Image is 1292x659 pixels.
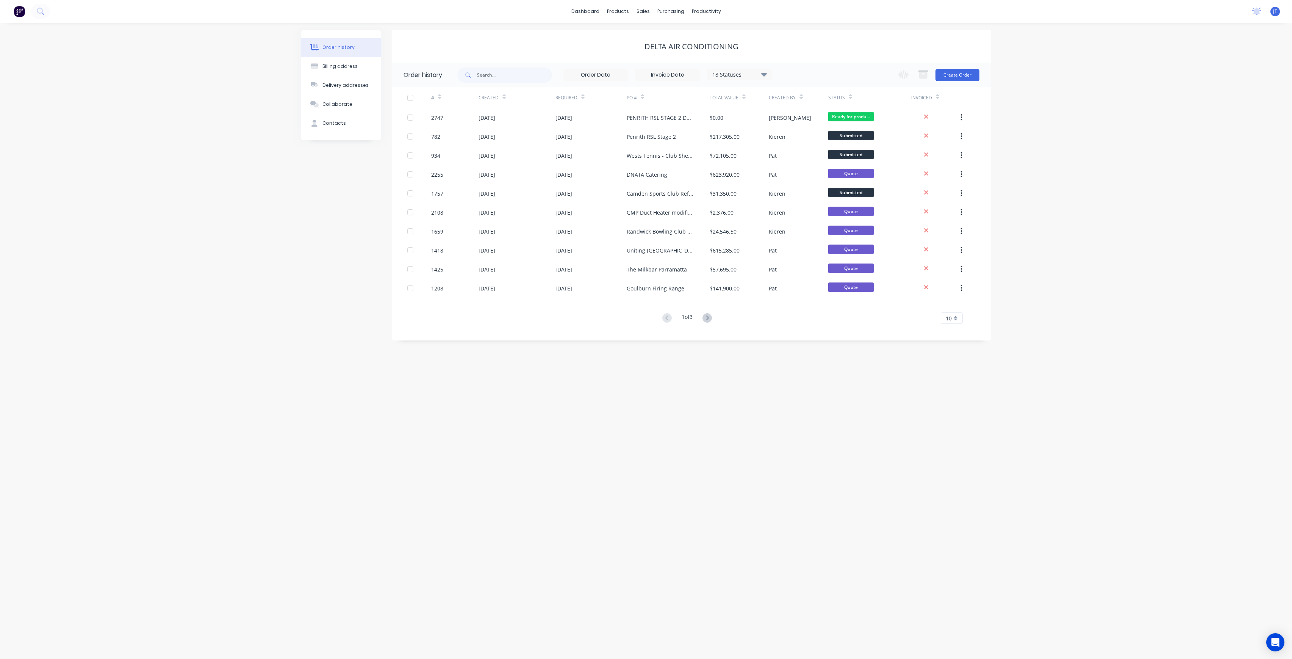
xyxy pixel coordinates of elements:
[404,71,442,80] div: Order history
[710,94,738,101] div: Total Value
[627,246,694,254] div: Uniting [GEOGRAPHIC_DATA] - Stage 1
[828,94,845,101] div: Status
[479,190,495,198] div: [DATE]
[769,152,777,160] div: Pat
[431,94,434,101] div: #
[431,190,443,198] div: 1757
[431,209,443,217] div: 2108
[479,133,495,141] div: [DATE]
[636,69,699,81] input: Invoice Date
[564,69,627,81] input: Order Date
[431,228,443,235] div: 1659
[431,114,443,122] div: 2747
[828,150,874,159] span: Submitted
[828,282,874,292] span: Quote
[627,265,687,273] div: The Milkbar Parramatta
[479,246,495,254] div: [DATE]
[828,245,874,254] span: Quote
[627,190,694,198] div: Camden Sports Club Refurbishment
[555,171,572,179] div: [DATE]
[627,284,684,292] div: Goulburn Firing Range
[479,284,495,292] div: [DATE]
[301,76,381,95] button: Delivery addresses
[828,112,874,121] span: Ready for produ...
[633,6,654,17] div: sales
[769,171,777,179] div: Pat
[828,264,874,273] span: Quote
[301,114,381,133] button: Contacts
[555,94,577,101] div: Required
[555,265,572,273] div: [DATE]
[568,6,603,17] a: dashboard
[710,265,737,273] div: $57,695.00
[828,207,874,216] span: Quote
[479,171,495,179] div: [DATE]
[555,284,572,292] div: [DATE]
[479,209,495,217] div: [DATE]
[555,228,572,235] div: [DATE]
[431,171,443,179] div: 2255
[627,94,637,101] div: PO #
[946,314,952,322] span: 10
[769,246,777,254] div: Pat
[322,101,352,108] div: Collaborate
[769,209,785,217] div: Kieren
[828,131,874,140] span: Submitted
[603,6,633,17] div: products
[710,171,740,179] div: $623,920.00
[710,209,734,217] div: $2,376.00
[769,265,777,273] div: Pat
[479,94,499,101] div: Created
[301,57,381,76] button: Billing address
[479,87,555,108] div: Created
[479,152,495,160] div: [DATE]
[710,190,737,198] div: $31,350.00
[555,190,572,198] div: [DATE]
[479,228,495,235] div: [DATE]
[431,265,443,273] div: 1425
[682,313,693,324] div: 1 of 3
[688,6,725,17] div: productivity
[710,87,769,108] div: Total Value
[710,133,740,141] div: $217,305.00
[828,169,874,178] span: Quote
[769,87,828,108] div: Created By
[555,152,572,160] div: [DATE]
[431,284,443,292] div: 1208
[479,114,495,122] div: [DATE]
[431,133,440,141] div: 782
[710,114,723,122] div: $0.00
[828,226,874,235] span: Quote
[555,209,572,217] div: [DATE]
[555,133,572,141] div: [DATE]
[431,87,479,108] div: #
[708,71,771,79] div: 18 Statuses
[828,188,874,197] span: Submitted
[769,190,785,198] div: Kieren
[627,114,694,122] div: PENRITH RSL STAGE 2 DWG-M01 REV-8 RUN D
[1266,633,1284,651] div: Open Intercom Messenger
[769,114,811,122] div: [PERSON_NAME]
[14,6,25,17] img: Factory
[627,87,710,108] div: PO #
[477,67,552,83] input: Search...
[301,95,381,114] button: Collaborate
[710,152,737,160] div: $72,105.00
[935,69,979,81] button: Create Order
[644,42,738,51] div: Delta Air Conditioning
[431,152,440,160] div: 934
[301,38,381,57] button: Order history
[555,87,627,108] div: Required
[555,114,572,122] div: [DATE]
[769,94,796,101] div: Created By
[555,246,572,254] div: [DATE]
[828,87,911,108] div: Status
[654,6,688,17] div: purchasing
[1273,8,1277,15] span: JT
[627,228,694,235] div: Randwick Bowling Club Relocation Kitchen Exhaust
[627,171,667,179] div: DNATA Catering
[322,82,369,89] div: Delivery addresses
[769,284,777,292] div: Pat
[627,133,676,141] div: Penrith RSL Stage 2
[322,63,358,70] div: Billing address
